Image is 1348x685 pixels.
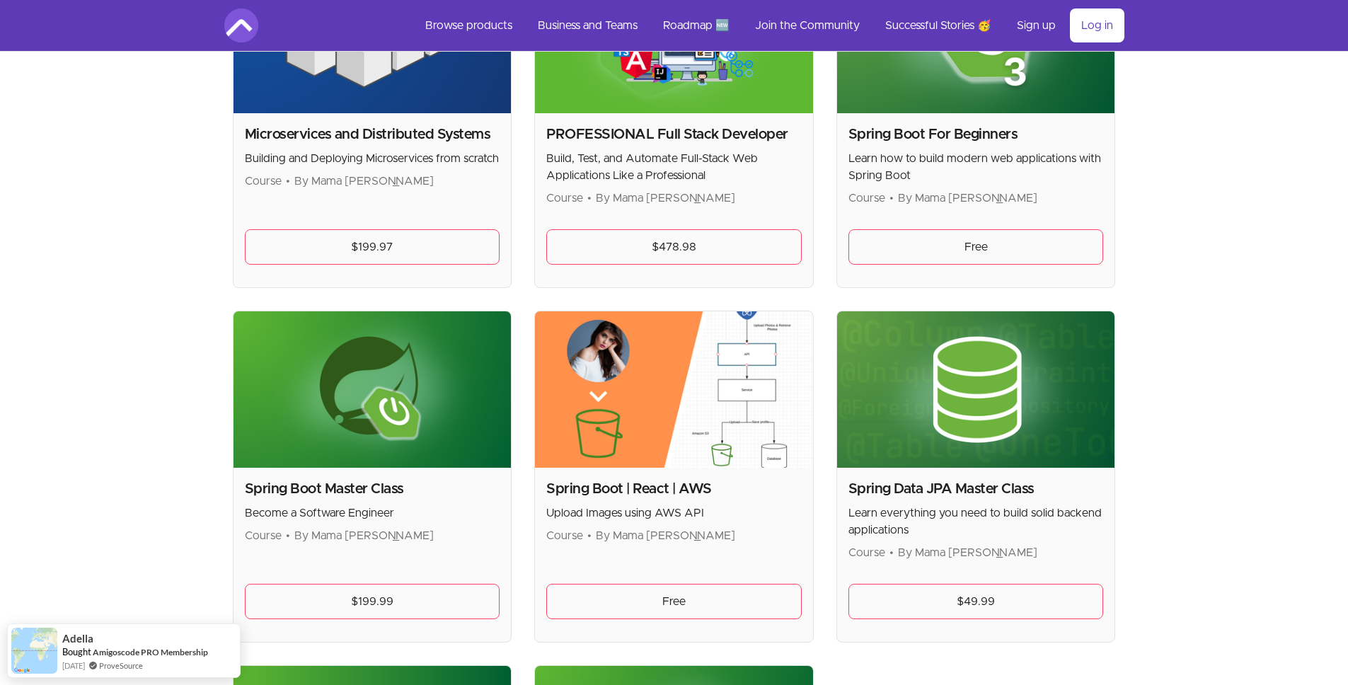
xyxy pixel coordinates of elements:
p: Learn how to build modern web applications with Spring Boot [848,150,1104,184]
span: Course [848,192,885,204]
span: By Mama [PERSON_NAME] [294,175,434,187]
h2: Spring Boot | React | AWS [546,479,802,499]
span: By Mama [PERSON_NAME] [898,192,1037,204]
a: $199.99 [245,584,500,619]
span: • [889,192,894,204]
a: Amigoscode PRO Membership [93,646,208,658]
a: Join the Community [744,8,871,42]
span: • [286,175,290,187]
h2: Spring Boot Master Class [245,479,500,499]
a: Log in [1070,8,1124,42]
a: Sign up [1006,8,1067,42]
p: Become a Software Engineer [245,505,500,522]
a: Successful Stories 🥳 [874,8,1003,42]
span: By Mama [PERSON_NAME] [294,530,434,541]
h2: Microservices and Distributed Systems [245,125,500,144]
span: By Mama [PERSON_NAME] [898,547,1037,558]
span: Bought [62,646,91,657]
p: Building and Deploying Microservices from scratch [245,150,500,167]
nav: Main [414,8,1124,42]
span: Course [245,175,282,187]
h2: PROFESSIONAL Full Stack Developer [546,125,802,144]
a: Free [848,229,1104,265]
span: Course [245,530,282,541]
img: provesource social proof notification image [11,628,57,674]
span: Adella [62,633,93,645]
a: ProveSource [99,660,143,672]
h2: Spring Data JPA Master Class [848,479,1104,499]
span: [DATE] [62,660,85,672]
img: Product image for Spring Boot Master Class [234,311,512,468]
span: • [587,192,592,204]
span: • [286,530,290,541]
span: Course [546,530,583,541]
p: Learn everything you need to build solid backend applications [848,505,1104,539]
span: • [587,530,592,541]
span: Course [848,547,885,558]
a: Business and Teams [526,8,649,42]
img: Product image for Spring Boot | React | AWS [535,311,813,468]
a: $49.99 [848,584,1104,619]
a: Browse products [414,8,524,42]
span: Course [546,192,583,204]
img: Amigoscode logo [224,8,258,42]
img: Product image for Spring Data JPA Master Class [837,311,1115,468]
a: Roadmap 🆕 [652,8,741,42]
a: $199.97 [245,229,500,265]
a: Free [546,584,802,619]
span: By Mama [PERSON_NAME] [596,192,735,204]
span: By Mama [PERSON_NAME] [596,530,735,541]
a: $478.98 [546,229,802,265]
span: • [889,547,894,558]
h2: Spring Boot For Beginners [848,125,1104,144]
p: Upload Images using AWS API [546,505,802,522]
p: Build, Test, and Automate Full-Stack Web Applications Like a Professional [546,150,802,184]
